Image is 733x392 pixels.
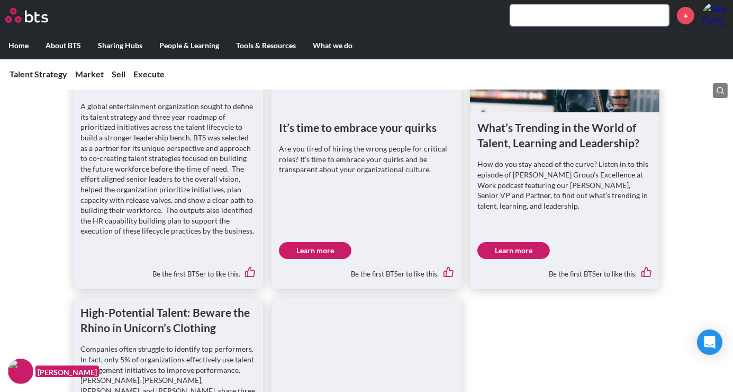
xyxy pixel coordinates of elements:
[81,305,256,336] h1: High-Potential Talent: Beware the Rhino in Unicorn’s Clothing
[677,7,694,24] a: +
[304,32,361,59] label: What we do
[279,242,351,259] a: Learn more
[477,120,653,151] h1: What’s Trending in the World of Talent, Learning and Leadership?
[228,32,304,59] label: Tools & Resources
[81,259,256,281] div: Be the first BTSer to like this.
[81,101,256,236] p: A global entertainment organization sought to define its talent strategy and three year roadmap o...
[112,69,125,79] a: Sell
[89,32,151,59] label: Sharing Hubs
[702,3,728,28] a: Profile
[37,32,89,59] label: About BTS
[5,8,68,23] a: Go home
[477,259,653,281] div: Be the first BTSer to like this.
[477,159,653,211] p: How do you stay ahead of the curve? Listen in to this episode of [PERSON_NAME] Group’s Excellence...
[151,32,228,59] label: People & Learning
[279,144,454,175] p: Are you tired of hiring the wrong people for critical roles? It’s time to embrace your quirks and...
[279,120,454,135] h1: It’s time to embrace your quirks
[133,69,165,79] a: Execute
[75,69,104,79] a: Market
[697,329,722,355] div: Open Intercom Messenger
[8,359,33,384] img: F
[477,242,550,259] a: Learn more
[35,366,99,378] figcaption: [PERSON_NAME]
[279,259,454,281] div: Be the first BTSer to like this.
[5,8,48,23] img: BTS Logo
[702,3,728,28] img: Lisa Daley
[10,69,67,79] a: Talent Strategy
